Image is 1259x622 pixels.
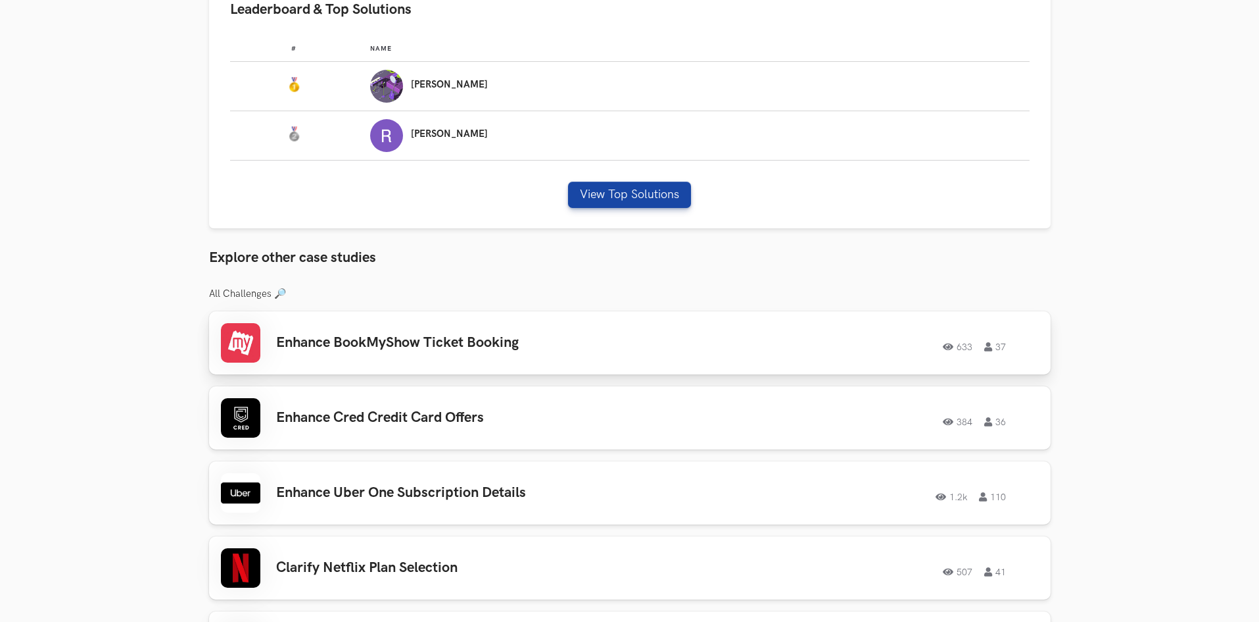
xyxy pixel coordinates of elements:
h3: Enhance BookMyShow Ticket Booking [276,334,650,351]
img: Profile photo [370,70,403,103]
span: Name [370,45,392,53]
span: # [291,45,297,53]
span: 633 [943,342,972,351]
table: Leaderboard [230,34,1030,161]
a: Enhance Uber One Subscription Details1.2k110 [209,461,1051,525]
span: 1.2k [936,492,967,502]
img: Profile photo [370,119,403,152]
h3: Enhance Uber One Subscription Details [276,484,650,502]
h3: Clarify Netflix Plan Selection [276,559,650,577]
h3: All Challenges 🔎 [209,288,1051,300]
span: 41 [984,567,1006,577]
div: Leaderboard & Top Solutions [209,30,1051,229]
span: 507 [943,567,972,577]
span: 384 [943,417,972,427]
h3: Enhance Cred Credit Card Offers [276,409,650,427]
a: Enhance BookMyShow Ticket Booking63337 [209,311,1051,375]
span: 36 [984,417,1006,427]
h3: Explore other case studies [209,249,1051,267]
button: View Top Solutions [568,182,691,208]
a: Enhance Cred Credit Card Offers38436 [209,386,1051,450]
img: Silver Medal [286,126,302,142]
p: [PERSON_NAME] [411,129,488,140]
span: 37 [984,342,1006,351]
p: [PERSON_NAME] [411,80,488,90]
a: Clarify Netflix Plan Selection50741 [209,536,1051,600]
span: Leaderboard & Top Solutions [230,1,412,18]
img: Gold Medal [286,77,302,93]
span: 110 [979,492,1006,502]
